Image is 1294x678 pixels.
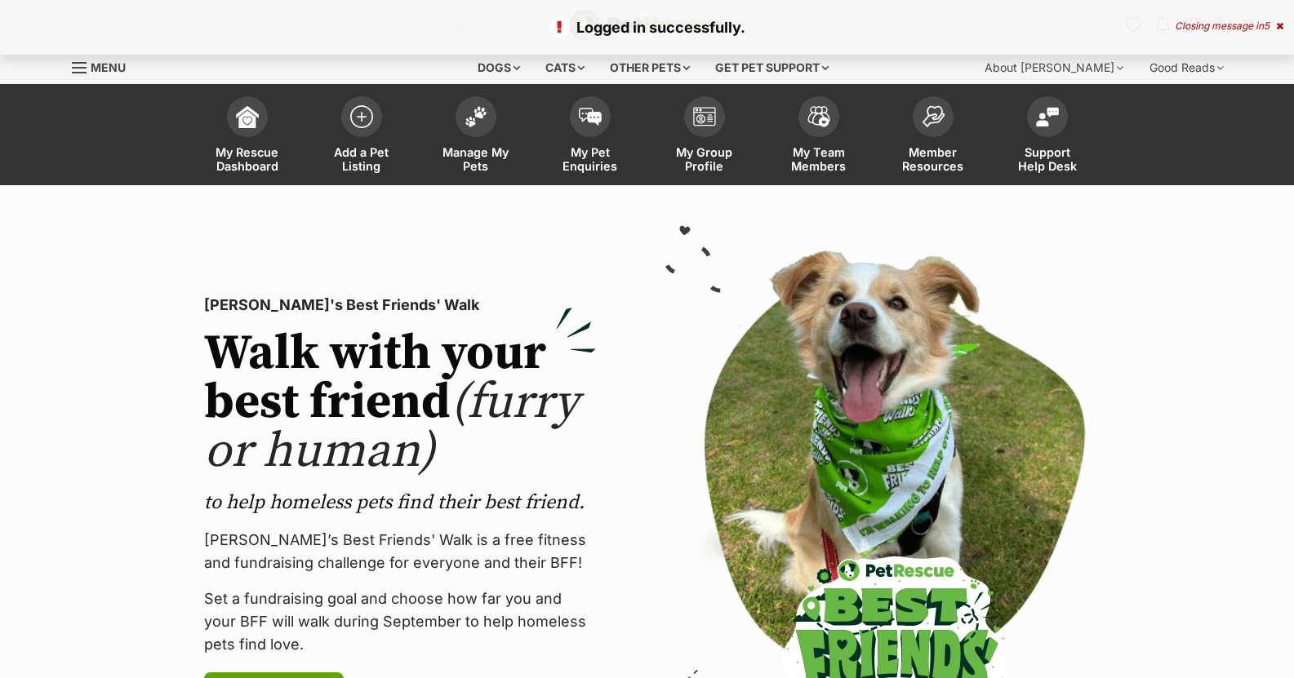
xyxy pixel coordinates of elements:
[554,145,627,173] span: My Pet Enquiries
[876,88,990,185] a: Member Resources
[598,51,701,84] div: Other pets
[896,145,970,173] span: Member Resources
[533,88,647,185] a: My Pet Enquiries
[762,88,876,185] a: My Team Members
[1011,145,1084,173] span: Support Help Desk
[973,51,1135,84] div: About [PERSON_NAME]
[204,330,596,476] h2: Walk with your best friend
[305,88,419,185] a: Add a Pet Listing
[1036,107,1059,126] img: help-desk-icon-fdf02630f3aa405de69fd3d07c3f3aa587a6932b1a1747fa1d2bba05be0121f9.svg
[204,587,596,656] p: Set a fundraising goal and choose how far you and your BFF will walk during September to help hom...
[990,88,1105,185] a: Support Help Desk
[236,105,259,128] img: dashboard-icon-eb2f2d2d3e046f16d808141f083e7271f6b2e854fb5c12c21221c1fb7104beca.svg
[325,145,398,173] span: Add a Pet Listing
[465,106,487,127] img: manage-my-pets-icon-02211641906a0b7f246fdf0571729dbe1e7629f14944591b6c1af311fb30b64b.svg
[204,372,579,482] span: (furry or human)
[782,145,856,173] span: My Team Members
[190,88,305,185] a: My Rescue Dashboard
[204,490,596,516] p: to help homeless pets find their best friend.
[439,145,513,173] span: Manage My Pets
[922,105,945,127] img: member-resources-icon-8e73f808a243e03378d46382f2149f9095a855e16c252ad45f914b54edf8863c.svg
[419,88,533,185] a: Manage My Pets
[204,529,596,574] p: [PERSON_NAME]’s Best Friends' Walk is a free fitness and fundraising challenge for everyone and t...
[668,145,741,173] span: My Group Profile
[534,51,596,84] div: Cats
[693,107,716,126] img: group-profile-icon-3fa3cf56718a62981997c0bc7e787c4b2cf8bcc04b72c1350f741eb67cf2f40e.svg
[1138,51,1235,84] div: Good Reads
[211,145,284,173] span: My Rescue Dashboard
[91,60,126,74] span: Menu
[807,106,830,127] img: team-members-icon-5396bd8760b3fe7c0b43da4ab00e1e3bb1a5d9ba89233759b79545d2d3fc5d0d.svg
[72,51,137,81] a: Menu
[350,105,373,128] img: add-pet-listing-icon-0afa8454b4691262ce3f59096e99ab1cd57d4a30225e0717b998d2c9b9846f56.svg
[466,51,531,84] div: Dogs
[204,294,596,317] p: [PERSON_NAME]'s Best Friends' Walk
[579,108,602,126] img: pet-enquiries-icon-7e3ad2cf08bfb03b45e93fb7055b45f3efa6380592205ae92323e6603595dc1f.svg
[704,51,840,84] div: Get pet support
[647,88,762,185] a: My Group Profile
